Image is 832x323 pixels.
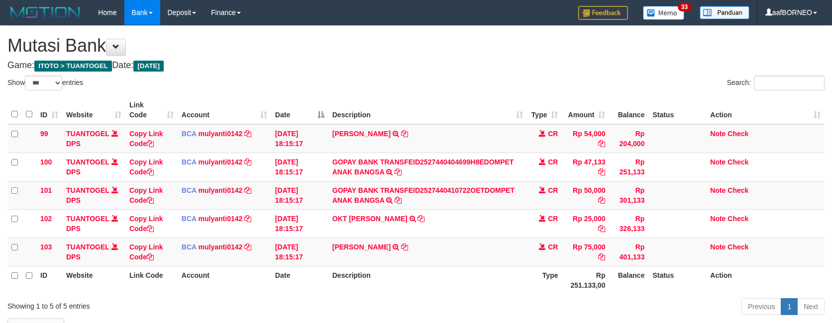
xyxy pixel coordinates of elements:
td: DPS [62,124,125,153]
th: Account: activate to sort column ascending [178,96,271,124]
td: Rp 204,000 [609,124,648,153]
span: CR [548,243,558,251]
td: Rp 251,133 [609,153,648,181]
a: Check [728,243,748,251]
a: Next [797,298,825,315]
span: BCA [182,215,197,223]
th: Status [648,96,706,124]
th: Account [178,266,271,294]
a: TUANTOGEL [66,186,109,194]
th: ID [36,266,62,294]
a: Copy GOPAY BANK TRANSFEID2527440404699H8EDOMPET ANAK BANGSA to clipboard [395,168,402,176]
a: Copy Link Code [129,158,163,176]
label: Search: [727,76,825,90]
a: Copy Rp 50,000 to clipboard [598,196,605,204]
th: Amount: activate to sort column ascending [562,96,609,124]
span: CR [548,186,558,194]
a: OKT [PERSON_NAME] [332,215,408,223]
span: BCA [182,186,197,194]
th: Date: activate to sort column descending [271,96,328,124]
span: 100 [40,158,52,166]
a: Copy mulyanti0142 to clipboard [244,243,251,251]
input: Search: [754,76,825,90]
th: Rp 251.133,00 [562,266,609,294]
a: Copy Rp 54,000 to clipboard [598,140,605,148]
img: MOTION_logo.png [7,5,83,20]
td: Rp 301,133 [609,181,648,209]
a: Copy OKT EDY YULIANTO to clipboard [417,215,424,223]
span: 99 [40,130,48,138]
a: mulyanti0142 [199,158,243,166]
td: Rp 326,133 [609,209,648,238]
span: CR [548,215,558,223]
span: 103 [40,243,52,251]
h1: Mutasi Bank [7,36,825,56]
td: [DATE] 18:15:17 [271,124,328,153]
a: Check [728,158,748,166]
th: Action [706,266,825,294]
th: Type: activate to sort column ascending [527,96,562,124]
th: Status [648,266,706,294]
a: mulyanti0142 [199,130,243,138]
a: Copy Link Code [129,215,163,233]
td: [DATE] 18:15:17 [271,209,328,238]
img: panduan.png [700,6,749,19]
a: TUANTOGEL [66,158,109,166]
a: Note [710,130,726,138]
th: ID: activate to sort column ascending [36,96,62,124]
span: CR [548,130,558,138]
div: Showing 1 to 5 of 5 entries [7,297,339,311]
span: 33 [678,2,691,11]
th: Website: activate to sort column ascending [62,96,125,124]
th: Link Code [125,266,178,294]
a: Note [710,158,726,166]
a: Copy Rp 25,000 to clipboard [598,225,605,233]
td: Rp 54,000 [562,124,609,153]
td: Rp 75,000 [562,238,609,266]
th: Action: activate to sort column ascending [706,96,825,124]
a: GOPAY BANK TRANSFEID2527440410722OETDOMPET ANAK BANGSA [332,186,515,204]
td: Rp 50,000 [562,181,609,209]
a: Copy AYU LESTARI to clipboard [401,130,408,138]
label: Show entries [7,76,83,90]
a: Copy Link Code [129,186,163,204]
a: Note [710,186,726,194]
span: [DATE] [133,61,164,72]
a: Check [728,186,748,194]
a: Note [710,243,726,251]
a: TUANTOGEL [66,243,109,251]
th: Date [271,266,328,294]
a: TUANTOGEL [66,130,109,138]
th: Balance [609,266,648,294]
a: Note [710,215,726,223]
td: Rp 401,133 [609,238,648,266]
a: GOPAY BANK TRANSFEID2527440404699H8EDOMPET ANAK BANGSA [332,158,514,176]
a: Copy Rp 75,000 to clipboard [598,253,605,261]
a: Copy mulyanti0142 to clipboard [244,158,251,166]
a: Copy Link Code [129,130,163,148]
a: Copy mulyanti0142 to clipboard [244,215,251,223]
td: DPS [62,238,125,266]
td: Rp 25,000 [562,209,609,238]
a: Copy Rp 47,133 to clipboard [598,168,605,176]
td: DPS [62,153,125,181]
span: 101 [40,186,52,194]
a: TUANTOGEL [66,215,109,223]
a: Check [728,215,748,223]
th: Type [527,266,562,294]
td: DPS [62,181,125,209]
th: Link Code: activate to sort column ascending [125,96,178,124]
a: Check [728,130,748,138]
select: Showentries [25,76,62,90]
span: BCA [182,130,197,138]
span: BCA [182,243,197,251]
th: Balance [609,96,648,124]
img: Feedback.jpg [578,6,628,20]
a: Copy mulyanti0142 to clipboard [244,130,251,138]
td: [DATE] 18:15:17 [271,238,328,266]
a: Copy EKO PRAMONO to clipboard [401,243,408,251]
td: [DATE] 18:15:17 [271,181,328,209]
span: ITOTO > TUANTOGEL [34,61,112,72]
h4: Game: Date: [7,61,825,71]
td: DPS [62,209,125,238]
